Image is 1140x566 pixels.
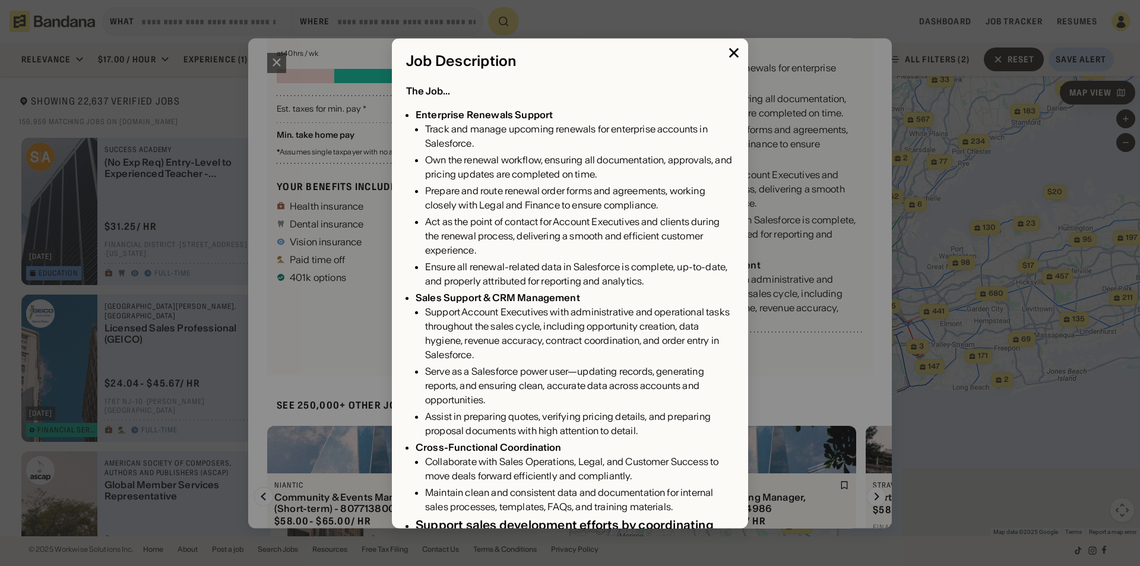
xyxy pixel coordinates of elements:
[416,441,562,453] div: Cross-Functional Coordination
[425,364,734,407] div: Serve as a Salesforce power user—updating records, generating reports, and ensuring clean, accura...
[406,85,451,97] div: The Job...
[425,214,734,257] div: Act as the point of contact for Account Executives and clients during the renewal process, delive...
[425,122,734,150] div: Track and manage upcoming renewals for enterprise accounts in Salesforce.
[406,52,734,69] div: Job Description
[425,454,734,483] div: Collaborate with Sales Operations, Legal, and Customer Success to move deals forward efficiently ...
[425,409,734,438] div: Assist in preparing quotes, verifying pricing details, and preparing proposal documents with high...
[416,292,580,303] div: Sales Support & CRM Management
[425,184,734,212] div: Prepare and route renewal order forms and agreements, working closely with Legal and Finance to e...
[416,109,553,121] div: Enterprise Renewals Support
[425,305,734,362] div: Support Account Executives with administrative and operational tasks throughout the sales cycle, ...
[425,260,734,288] div: Ensure all renewal-related data in Salesforce is complete, up-to-date, and properly attributed fo...
[425,153,734,181] div: Own the renewal workflow, ensuring all documentation, approvals, and pricing updates are complete...
[425,485,734,514] div: Maintain clean and consistent data and documentation for internal sales processes, templates, FAQ...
